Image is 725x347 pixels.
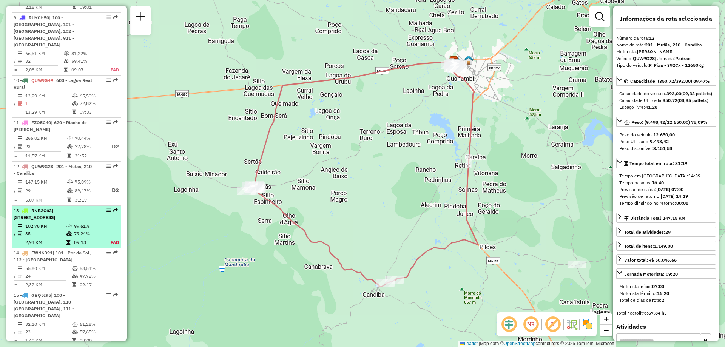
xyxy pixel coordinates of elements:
[14,239,17,246] td: =
[14,230,17,238] td: /
[67,198,71,202] i: Tempo total em rota
[592,9,607,24] a: Exibir filtros
[18,59,22,63] i: Total de Atividades
[74,134,105,142] td: 70,44%
[72,94,78,98] i: % de utilização do peso
[74,196,105,204] td: 31:19
[79,265,117,272] td: 53,54%
[616,268,716,279] a: Jornada Motorista: 09:20
[18,231,22,236] i: Total de Atividades
[25,108,72,116] td: 13,29 KM
[31,77,53,83] span: QUW9G49
[25,57,63,65] td: 32
[74,222,103,230] td: 99,61%
[106,120,111,125] em: Opções
[544,315,562,333] span: Exibir rótulo
[14,163,92,176] span: 12 -
[464,55,474,65] img: 400 UDC Full Guanambi
[604,325,609,335] span: −
[14,120,87,132] span: | 620 - Riacho de [PERSON_NAME]
[663,215,685,221] span: 147,15 KM
[64,68,68,72] i: Tempo total em rota
[25,328,72,336] td: 23
[71,57,102,65] td: 59,41%
[72,5,76,9] i: Tempo total em rota
[500,315,518,333] span: Ocultar deslocamento
[616,170,716,210] div: Tempo total em rota: 31:19
[600,325,612,336] a: Zoom out
[616,241,716,251] a: Total de itens:1.149,00
[619,132,675,137] span: Peso do veículo:
[14,272,17,280] td: /
[681,91,712,96] strong: (09,33 pallets)
[25,100,72,107] td: 1
[25,92,72,100] td: 13,29 KM
[79,321,117,328] td: 61,28%
[25,178,67,186] td: 147,15 KM
[113,208,118,213] em: Rota exportada
[25,152,67,160] td: 11,57 KM
[619,200,713,207] div: Tempo dirigindo no retorno:
[619,193,713,200] div: Previsão de retorno:
[662,297,664,303] strong: 2
[624,229,671,235] span: Total de atividades:
[619,283,713,290] div: Motorista início:
[18,322,22,327] i: Distância Total
[460,341,478,346] a: Leaflet
[31,292,51,298] span: GBQ5I95
[616,15,716,22] h4: Informações da rota selecionada
[18,94,22,98] i: Distância Total
[604,314,609,324] span: +
[113,78,118,82] em: Rota exportada
[665,229,671,235] strong: 29
[106,293,111,297] em: Opções
[67,180,73,184] i: % de utilização do peso
[79,100,117,107] td: 72,82%
[677,97,708,103] strong: (08,35 pallets)
[624,257,677,264] div: Valor total:
[14,108,17,116] td: =
[106,250,111,255] em: Opções
[74,178,105,186] td: 75,09%
[629,160,687,166] span: Tempo total em rota: 31:19
[71,50,102,57] td: 81,22%
[25,186,67,195] td: 29
[14,100,17,107] td: /
[14,77,92,90] span: 10 -
[14,3,17,11] td: =
[663,97,677,103] strong: 350,72
[72,101,78,106] i: % de utilização da cubagem
[619,297,713,304] div: Total de dias da rota:
[14,186,17,195] td: /
[18,144,22,149] i: Total de Atividades
[648,310,666,316] strong: 67,84 hL
[688,173,700,179] strong: 14:39
[74,142,105,151] td: 77,78%
[106,78,111,82] em: Opções
[14,196,17,204] td: =
[18,330,22,334] i: Total de Atividades
[14,142,17,151] td: /
[74,186,105,195] td: 89,47%
[616,117,716,127] a: Peso: (9.498,42/12.650,00) 75,09%
[619,186,713,193] div: Previsão de saída:
[648,257,677,263] strong: R$ 50.046,66
[14,328,17,336] td: /
[67,188,73,193] i: % de utilização da cubagem
[79,272,117,280] td: 47,72%
[102,66,119,74] td: FAD
[619,179,713,186] div: Tempo paradas:
[616,227,716,237] a: Total de atividades:29
[624,243,673,250] div: Total de itens:
[619,173,713,179] div: Tempo em [GEOGRAPHIC_DATA]:
[18,136,22,140] i: Distância Total
[18,266,22,271] i: Distância Total
[14,120,87,132] span: 11 -
[18,224,22,228] i: Distância Total
[25,239,66,246] td: 2,94 KM
[656,187,683,192] strong: [DATE] 07:00
[79,281,117,288] td: 09:17
[14,57,17,65] td: /
[29,15,49,20] span: RUY0H50
[113,250,118,255] em: Rota exportada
